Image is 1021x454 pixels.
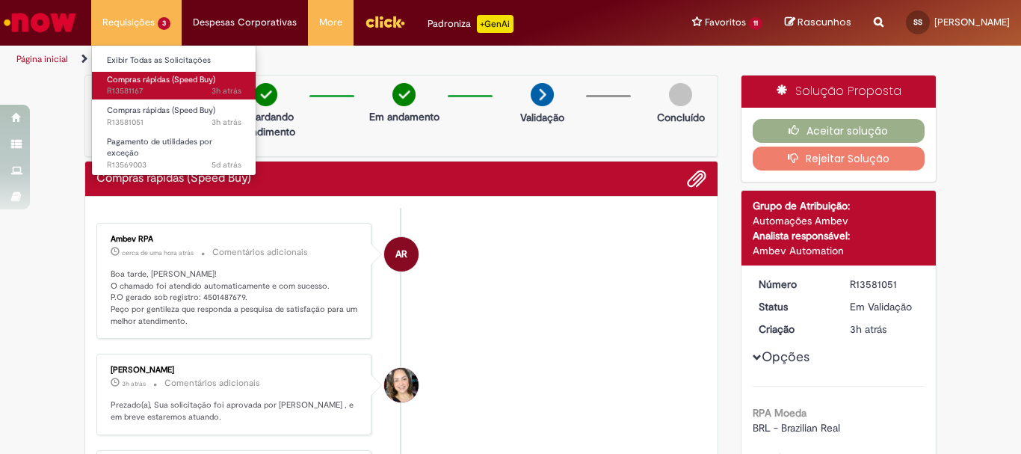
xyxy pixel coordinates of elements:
div: Ambev Automation [753,243,925,258]
div: 30/09/2025 11:50:53 [850,322,919,337]
div: Analista responsável: [753,228,925,243]
time: 30/09/2025 11:50:54 [212,117,241,128]
span: More [319,15,342,30]
a: Exibir Todas as Solicitações [92,52,256,69]
time: 30/09/2025 11:50:53 [850,322,886,336]
div: Padroniza [428,15,513,33]
span: 5d atrás [212,159,241,171]
img: arrow-next.png [531,83,554,106]
p: Prezado(a), Sua solicitação foi aprovada por [PERSON_NAME] , e em breve estaremos atuando. [111,399,360,423]
span: BRL - Brazilian Real [753,421,840,435]
p: Validação [520,110,564,125]
span: Pagamento de utilidades por exceção [107,136,212,159]
span: Compras rápidas (Speed Buy) [107,105,215,116]
img: ServiceNow [1,7,78,37]
ul: Requisições [91,45,256,176]
img: click_logo_yellow_360x200.png [365,10,405,33]
span: 3 [158,17,170,30]
img: check-circle-green.png [392,83,416,106]
dt: Criação [747,322,839,337]
div: Ambev RPA [111,235,360,244]
dt: Status [747,299,839,314]
span: 3h atrás [212,117,241,128]
div: R13581051 [850,277,919,292]
span: SS [913,17,922,27]
a: Página inicial [16,53,68,65]
span: R13569003 [107,159,241,171]
span: 3h atrás [212,85,241,96]
div: Automações Ambev [753,213,925,228]
div: [PERSON_NAME] [111,366,360,375]
span: Rascunhos [798,15,851,29]
span: 3h atrás [122,379,146,388]
button: Adicionar anexos [687,169,706,188]
div: Grupo de Atribuição: [753,198,925,213]
span: Despesas Corporativas [193,15,297,30]
a: Aberto R13581051 : Compras rápidas (Speed Buy) [92,102,256,130]
dt: Número [747,277,839,292]
div: Ambev RPA [384,237,419,272]
span: Requisições [102,15,155,30]
button: Aceitar solução [753,119,925,143]
span: Compras rápidas (Speed Buy) [107,74,215,85]
p: Concluído [657,110,705,125]
span: 11 [749,17,762,30]
span: R13581051 [107,117,241,129]
a: Aberto R13581167 : Compras rápidas (Speed Buy) [92,72,256,99]
span: cerca de uma hora atrás [122,248,194,257]
p: Boa tarde, [PERSON_NAME]! O chamado foi atendido automaticamente e com sucesso. P.O gerado sob re... [111,269,360,328]
p: Em andamento [369,109,439,124]
div: Solução Proposta [741,76,937,108]
b: RPA Moeda [753,406,806,420]
time: 30/09/2025 11:51:32 [122,379,146,388]
span: 3h atrás [850,322,886,336]
div: Fabiana Raimundo De Carvalho [384,368,419,402]
img: img-circle-grey.png [669,83,692,106]
a: Rascunhos [785,16,851,30]
p: +GenAi [477,15,513,33]
a: Aberto R13569003 : Pagamento de utilidades por exceção [92,134,256,166]
div: Em Validação [850,299,919,314]
ul: Trilhas de página [11,46,670,73]
span: AR [395,236,407,272]
span: Favoritos [705,15,746,30]
button: Rejeitar Solução [753,147,925,171]
h2: Compras rápidas (Speed Buy) Histórico de tíquete [96,172,251,185]
time: 30/09/2025 13:59:40 [122,248,194,257]
span: [PERSON_NAME] [934,16,1010,28]
img: check-circle-green.png [254,83,277,106]
span: R13581167 [107,85,241,97]
small: Comentários adicionais [212,246,308,259]
small: Comentários adicionais [164,377,260,390]
p: Aguardando atendimento [229,109,302,139]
